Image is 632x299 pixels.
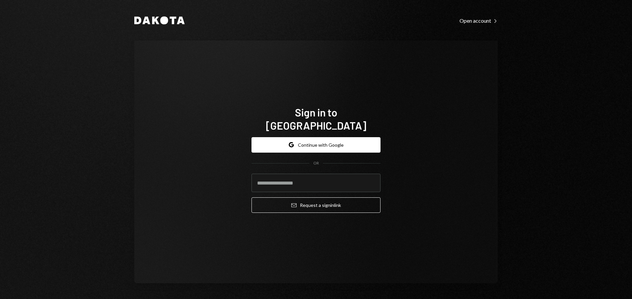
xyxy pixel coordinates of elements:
[251,137,381,153] button: Continue with Google
[313,161,319,166] div: OR
[251,106,381,132] h1: Sign in to [GEOGRAPHIC_DATA]
[251,197,381,213] button: Request a signinlink
[460,17,498,24] a: Open account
